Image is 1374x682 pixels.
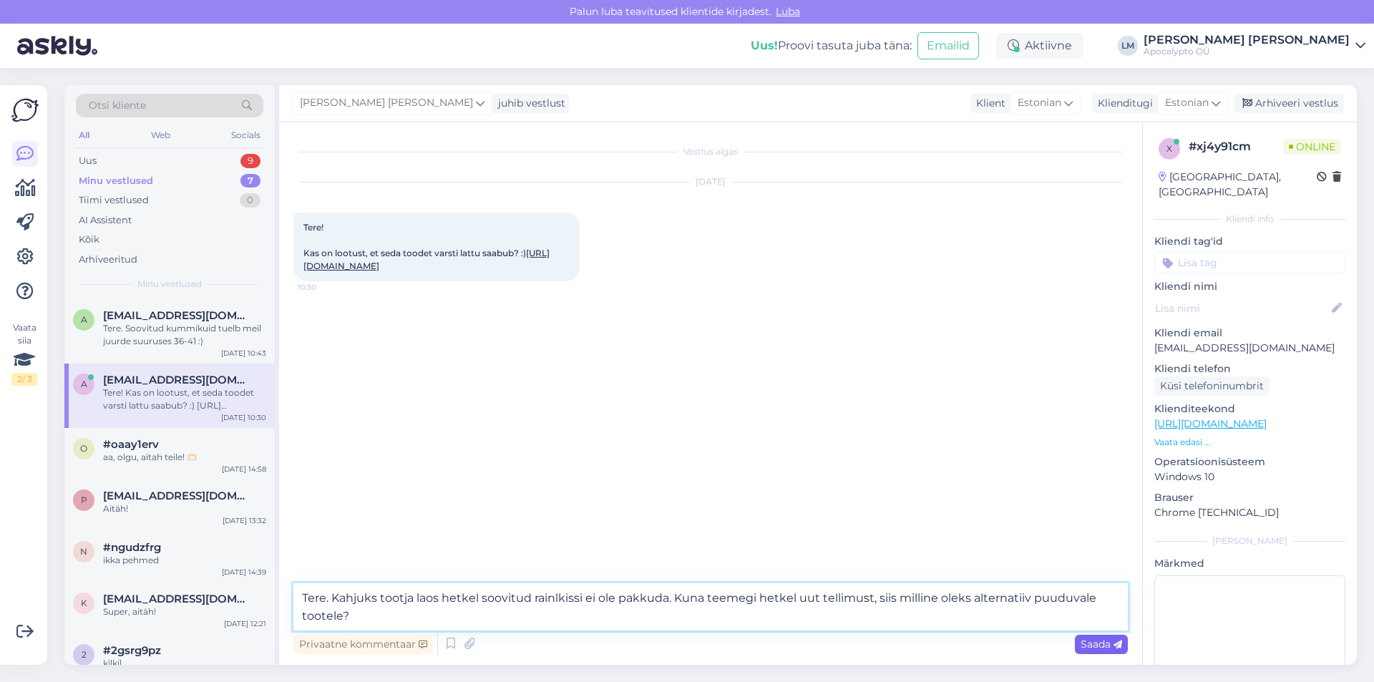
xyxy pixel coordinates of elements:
[1092,96,1153,111] div: Klienditugi
[76,126,92,145] div: All
[1154,436,1345,449] p: Vaata edasi ...
[11,321,37,386] div: Vaata siia
[103,451,266,464] div: aa, olgu, aitah teile! 🫶🏻
[1144,46,1350,57] div: Apocalypto OÜ
[492,96,565,111] div: juhib vestlust
[79,174,153,188] div: Minu vestlused
[81,314,87,325] span: a
[11,97,39,124] img: Askly Logo
[81,495,87,505] span: P
[222,567,266,578] div: [DATE] 14:39
[79,253,137,267] div: Arhiveeritud
[751,39,778,52] b: Uus!
[103,438,159,451] span: #oaay1erv
[970,96,1005,111] div: Klient
[81,598,87,608] span: k
[221,412,266,423] div: [DATE] 10:30
[79,154,97,168] div: Uus
[1154,279,1345,294] p: Kliendi nimi
[1154,326,1345,341] p: Kliendi email
[1144,34,1365,57] a: [PERSON_NAME] [PERSON_NAME]Apocalypto OÜ
[293,145,1128,158] div: Vestlus algas
[11,373,37,386] div: 2 / 3
[1154,505,1345,520] p: Chrome [TECHNICAL_ID]
[1283,139,1341,155] span: Online
[103,593,252,605] span: kirchkristi@gmail.com
[103,374,252,386] span: agnekekisev@gmail.com
[1154,417,1267,430] a: [URL][DOMAIN_NAME]
[103,541,161,554] span: #ngudzfrg
[917,32,979,59] button: Emailid
[1154,535,1345,547] div: [PERSON_NAME]
[303,222,550,271] span: Tere! Kas on lootust, et seda toodet varsti lattu saabub? :)
[103,554,266,567] div: ikka pehmed
[996,33,1083,59] div: Aktiivne
[103,489,252,502] span: Piretviherpuu@gmail.com
[148,126,173,145] div: Web
[1118,36,1138,56] div: LM
[103,386,266,412] div: Tere! Kas on lootust, et seda toodet varsti lattu saabub? :) [URL][DOMAIN_NAME]
[1081,638,1122,651] span: Saada
[1154,454,1345,469] p: Operatsioonisüsteem
[1154,556,1345,571] p: Märkmed
[1154,252,1345,273] input: Lisa tag
[1154,469,1345,484] p: Windows 10
[1154,401,1345,416] p: Klienditeekond
[298,282,351,293] span: 10:30
[82,649,87,660] span: 2
[1155,301,1329,316] input: Lisa nimi
[103,322,266,348] div: Tere. Soovitud kummikuid tuelb meil juurde suuruses 36-41 :)
[222,464,266,474] div: [DATE] 14:58
[1166,143,1172,154] span: x
[79,213,132,228] div: AI Assistent
[751,37,912,54] div: Proovi tasuta juba täna:
[103,644,161,657] span: #2gsrg9pz
[224,618,266,629] div: [DATE] 12:21
[137,278,202,291] span: Minu vestlused
[1154,213,1345,225] div: Kliendi info
[1159,170,1317,200] div: [GEOGRAPHIC_DATA], [GEOGRAPHIC_DATA]
[1234,94,1344,113] div: Arhiveeri vestlus
[79,193,149,208] div: Tiimi vestlused
[293,175,1128,188] div: [DATE]
[80,443,87,454] span: o
[240,174,260,188] div: 7
[1154,341,1345,356] p: [EMAIL_ADDRESS][DOMAIN_NAME]
[1144,34,1350,46] div: [PERSON_NAME] [PERSON_NAME]
[89,98,146,113] span: Otsi kliente
[1165,95,1209,111] span: Estonian
[1189,138,1283,155] div: # xj4y91cm
[103,309,252,322] span: annika.pajupuu@gmail.com
[228,126,263,145] div: Socials
[221,348,266,359] div: [DATE] 10:43
[1154,376,1270,396] div: Küsi telefoninumbrit
[240,193,260,208] div: 0
[300,95,473,111] span: [PERSON_NAME] [PERSON_NAME]
[240,154,260,168] div: 9
[771,5,804,18] span: Luba
[81,379,87,389] span: a
[1018,95,1061,111] span: Estonian
[293,635,433,654] div: Privaatne kommentaar
[223,515,266,526] div: [DATE] 13:32
[103,502,266,515] div: Aitäh!
[103,657,266,670] div: kjlkjl
[293,583,1128,630] textarea: Tere. Kahjuks tootja laos hetkel soovitud rainlkissi ei ole pakkuda. Kuna teemegi hetkel uut tell...
[1154,490,1345,505] p: Brauser
[103,605,266,618] div: Super, aitäh!
[80,546,87,557] span: n
[1154,361,1345,376] p: Kliendi telefon
[79,233,99,247] div: Kõik
[1154,234,1345,249] p: Kliendi tag'id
